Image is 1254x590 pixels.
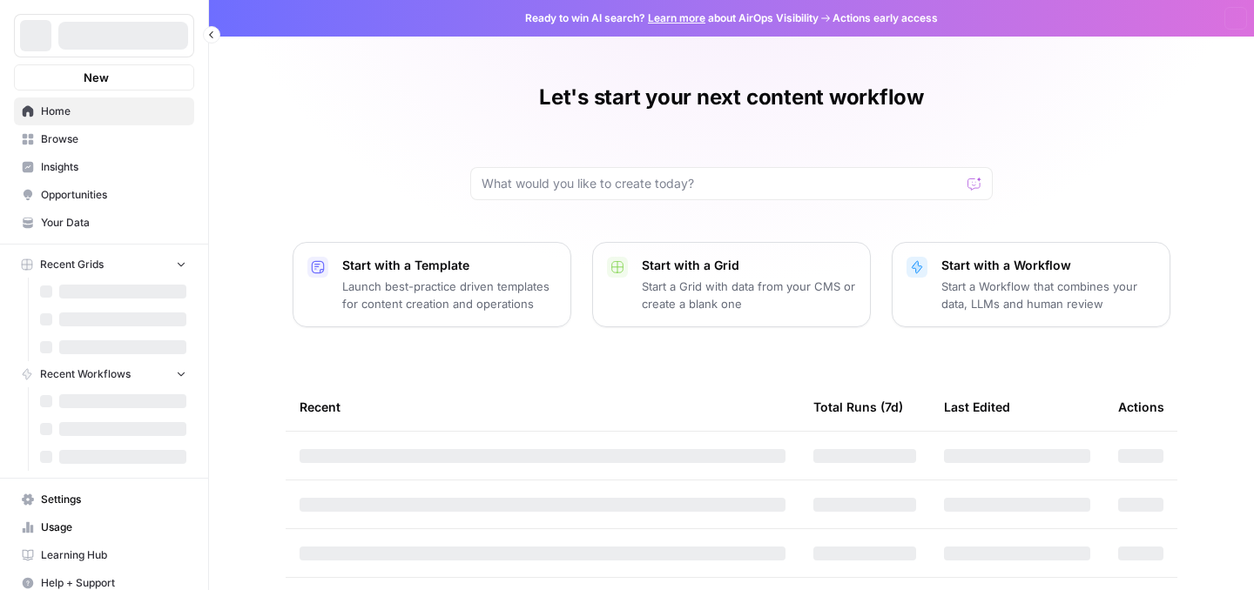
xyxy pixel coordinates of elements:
[833,10,938,26] span: Actions early access
[648,11,705,24] a: Learn more
[642,278,856,312] p: Start a Grid with data from your CMS or create a blank one
[84,69,109,86] span: New
[539,84,924,111] h1: Let's start your next content workflow
[293,242,571,327] button: Start with a TemplateLaunch best-practice driven templates for content creation and operations
[14,125,194,153] a: Browse
[342,257,556,274] p: Start with a Template
[300,383,785,431] div: Recent
[14,181,194,209] a: Opportunities
[941,278,1156,312] p: Start a Workflow that combines your data, LLMs and human review
[342,278,556,312] p: Launch best-practice driven templates for content creation and operations
[14,541,194,569] a: Learning Hub
[813,383,903,431] div: Total Runs (7d)
[14,486,194,513] a: Settings
[592,242,871,327] button: Start with a GridStart a Grid with data from your CMS or create a blank one
[14,209,194,237] a: Your Data
[941,257,1156,274] p: Start with a Workflow
[41,492,186,507] span: Settings
[41,187,186,203] span: Opportunities
[14,251,194,278] button: Recent Grids
[14,97,194,125] a: Home
[41,104,186,119] span: Home
[14,153,194,181] a: Insights
[40,257,104,272] span: Recent Grids
[642,257,856,274] p: Start with a Grid
[944,383,1010,431] div: Last Edited
[41,159,186,175] span: Insights
[14,361,194,387] button: Recent Workflows
[14,513,194,541] a: Usage
[41,215,186,231] span: Your Data
[525,10,819,26] span: Ready to win AI search? about AirOps Visibility
[14,64,194,91] button: New
[40,366,131,382] span: Recent Workflows
[482,175,961,192] input: What would you like to create today?
[892,242,1170,327] button: Start with a WorkflowStart a Workflow that combines your data, LLMs and human review
[41,547,186,563] span: Learning Hub
[41,520,186,535] span: Usage
[41,131,186,147] span: Browse
[1118,383,1164,431] div: Actions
